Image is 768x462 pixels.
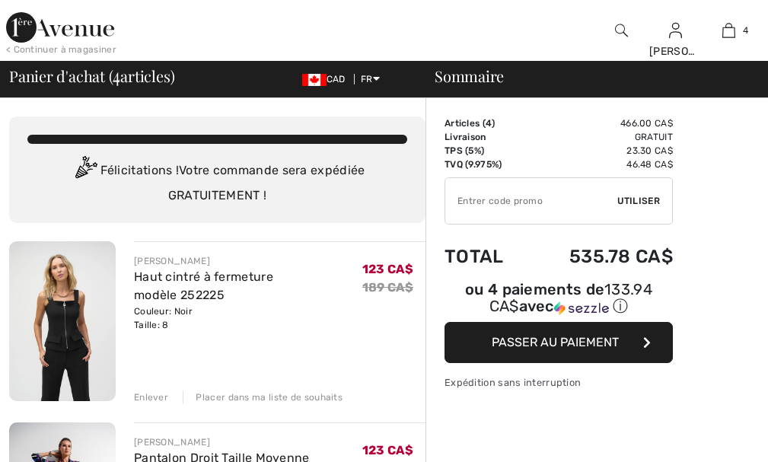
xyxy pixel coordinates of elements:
[722,21,735,40] img: Mon panier
[9,241,116,401] img: Haut cintré à fermeture modèle 252225
[445,322,673,363] button: Passer au paiement
[362,280,413,295] s: 189 CA$
[134,254,362,268] div: [PERSON_NAME]
[445,116,527,130] td: Articles ( )
[445,231,527,282] td: Total
[445,158,527,171] td: TVQ (9.975%)
[183,390,343,404] div: Placer dans ma liste de souhaits
[416,69,759,84] div: Sommaire
[527,231,673,282] td: 535.78 CA$
[489,280,652,315] span: 133.94 CA$
[302,74,327,86] img: Canadian Dollar
[134,304,362,332] div: Couleur: Noir Taille: 8
[70,156,100,186] img: Congratulation2.svg
[27,156,407,205] div: Félicitations ! Votre commande sera expédiée GRATUITEMENT !
[362,443,413,457] span: 123 CA$
[703,21,755,40] a: 4
[669,21,682,40] img: Mes infos
[445,282,673,322] div: ou 4 paiements de133.94 CA$avecSezzle Cliquez pour en savoir plus sur Sezzle
[113,65,120,84] span: 4
[445,282,673,317] div: ou 4 paiements de avec
[362,262,413,276] span: 123 CA$
[617,194,660,208] span: Utiliser
[445,144,527,158] td: TPS (5%)
[134,269,273,302] a: Haut cintré à fermeture modèle 252225
[445,375,673,390] div: Expédition sans interruption
[743,24,748,37] span: 4
[134,435,362,449] div: [PERSON_NAME]
[527,130,673,144] td: Gratuit
[527,158,673,171] td: 46.48 CA$
[6,43,116,56] div: < Continuer à magasiner
[134,390,168,404] div: Enlever
[649,43,702,59] div: [PERSON_NAME]
[669,23,682,37] a: Se connecter
[361,74,380,84] span: FR
[615,21,628,40] img: recherche
[302,74,352,84] span: CAD
[6,12,114,43] img: 1ère Avenue
[445,178,617,224] input: Code promo
[445,130,527,144] td: Livraison
[527,116,673,130] td: 466.00 CA$
[527,144,673,158] td: 23.30 CA$
[486,118,492,129] span: 4
[492,335,619,349] span: Passer au paiement
[554,301,609,315] img: Sezzle
[9,69,174,84] span: Panier d'achat ( articles)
